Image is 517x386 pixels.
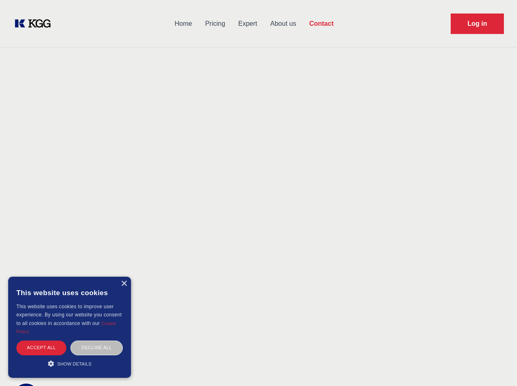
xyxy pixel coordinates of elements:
a: Expert [232,13,264,34]
div: Close [121,281,127,287]
a: Home [168,13,199,34]
div: Accept all [16,341,66,355]
a: Request Demo [451,14,504,34]
a: KOL Knowledge Platform: Talk to Key External Experts (KEE) [13,17,57,30]
iframe: Chat Widget [476,347,517,386]
a: Pricing [199,13,232,34]
a: About us [264,13,303,34]
div: Show details [16,359,123,368]
a: Contact [303,13,340,34]
div: This website uses cookies [16,283,123,302]
span: This website uses cookies to improve user experience. By using our website you consent to all coo... [16,304,122,326]
a: Cookie Policy [16,321,116,334]
div: Decline all [70,341,123,355]
span: Show details [57,361,92,366]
